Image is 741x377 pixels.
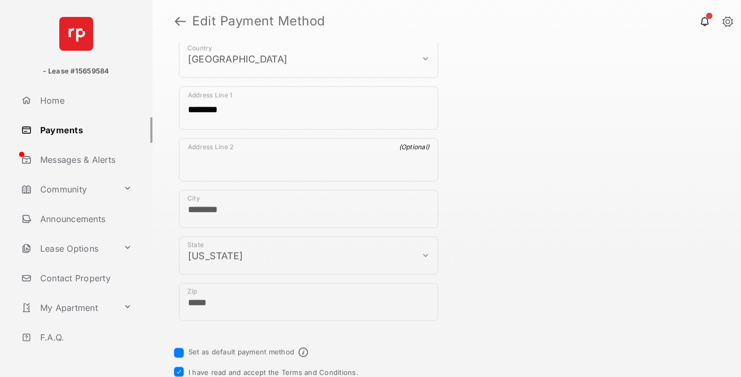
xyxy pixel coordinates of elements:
[17,325,152,350] a: F.A.Q.
[17,265,152,291] a: Contact Property
[43,66,109,77] p: - Lease #15659584
[192,15,326,27] strong: Edit Payment Method
[17,177,119,202] a: Community
[179,138,438,181] div: payment_method_screening[postal_addresses][addressLine2]
[17,295,119,320] a: My Apartment
[179,190,438,228] div: payment_method_screening[postal_addresses][locality]
[17,206,152,232] a: Announcements
[17,147,152,172] a: Messages & Alerts
[17,88,152,113] a: Home
[188,347,294,356] label: Set as default payment method
[17,236,119,261] a: Lease Options
[59,17,93,51] img: svg+xml;base64,PHN2ZyB4bWxucz0iaHR0cDovL3d3dy53My5vcmcvMjAwMC9zdmciIHdpZHRoPSI2NCIgaGVpZ2h0PSI2NC...
[299,347,308,357] span: Default payment method info
[17,117,152,143] a: Payments
[179,236,438,274] div: payment_method_screening[postal_addresses][administrativeArea]
[179,40,438,78] div: payment_method_screening[postal_addresses][country]
[179,283,438,321] div: payment_method_screening[postal_addresses][postalCode]
[179,86,438,130] div: payment_method_screening[postal_addresses][addressLine1]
